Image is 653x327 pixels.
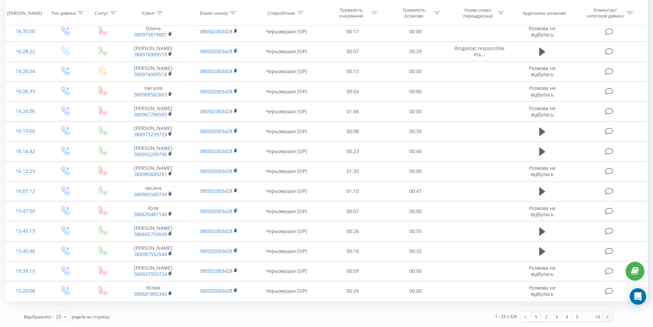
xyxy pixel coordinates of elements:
div: 15:20:08 [12,284,39,298]
td: Черьомушки (SIP) [251,221,322,241]
td: 00:47 [384,181,447,201]
span: Розмова не відбулась [529,205,556,218]
td: [PERSON_NAME] [121,102,186,121]
td: 00:35 [384,221,447,241]
a: 380502003428 [199,208,232,214]
a: 380502003428 [199,128,232,135]
a: 380502003428 [199,88,232,95]
div: 15:45:13 [12,224,39,238]
div: Аудіозапис розмови [523,10,566,16]
div: 16:26:33 [12,85,39,98]
td: 00:32 [384,241,447,261]
div: 16:19:00 [12,125,39,138]
td: [PERSON_NAME] [121,141,186,161]
div: Клієнт [142,10,155,16]
td: Черьомушки (SIP) [251,241,322,261]
div: Тривалість очікування [333,7,370,19]
td: 00:29 [322,281,384,301]
span: Розмова не відбулась [529,105,556,118]
div: [PERSON_NAME] [7,10,42,16]
td: 00:46 [384,141,447,161]
a: 380973239728 [134,131,167,138]
div: 16:24:06 [12,105,39,118]
a: 380976909518 [134,51,167,58]
td: Черьомушки (SIP) [251,61,322,81]
div: 16:14:42 [12,145,39,158]
td: 01:10 [322,181,384,201]
a: 380502003428 [199,188,232,194]
td: Черьомушки (SIP) [251,181,322,201]
td: 00:00 [384,261,447,281]
span: Розмова не відбулась [529,265,556,277]
div: Open Intercom Messenger [630,288,646,305]
td: 00:29 [384,42,447,61]
td: 00:00 [384,161,447,181]
td: Черьомушки (SIP) [251,201,322,221]
td: [PERSON_NAME] [121,121,186,141]
div: Бізнес номер [200,10,228,16]
td: [PERSON_NAME] [121,241,186,261]
a: 380685759599 [134,231,167,237]
a: 380681895343 [134,291,167,297]
td: 00:07 [322,42,384,61]
td: Черьомушки (SIP) [251,42,322,61]
td: 00:23 [322,141,384,161]
div: 16:28:22 [12,45,39,58]
a: 380937033724 [134,271,167,277]
td: [PERSON_NAME] [121,61,186,81]
a: 380502003428 [199,228,232,234]
td: Черьомушки (SIP) [251,281,322,301]
td: [PERSON_NAME] [121,261,186,281]
td: 00:13 [322,61,384,81]
td: Черьомушки (SIP) [251,102,322,121]
td: 00:08 [322,121,384,141]
a: 380502003428 [199,48,232,55]
td: 00:00 [384,102,447,121]
a: 380502003428 [199,288,232,294]
a: 380502003428 [199,248,232,254]
a: 380502003428 [199,148,232,154]
a: 1 [531,312,541,322]
td: 00:30 [384,121,447,141]
td: 01:20 [322,161,384,181]
a: 380985500734 [134,191,167,198]
span: рядків на сторінці [72,314,109,320]
td: 00:00 [384,61,447,81]
div: Тривалість розмови [396,7,432,19]
div: 1 - 25 з 328 [495,313,517,320]
a: 3 [551,312,561,322]
span: Розмова не відбулась [529,85,556,97]
td: [PERSON_NAME] [121,161,186,181]
td: 00:00 [384,201,447,221]
td: Черьомушки (SIP) [251,22,322,42]
a: 380987552544 [134,251,167,257]
div: 25 [56,313,61,320]
td: 00:09 [322,261,384,281]
td: Юлия [121,281,186,301]
div: 16:28:04 [12,65,39,78]
a: 380502003428 [199,28,232,35]
td: Олена [121,22,186,42]
a: 380502003428 [199,168,232,174]
td: оксана [121,181,186,201]
div: Коментар/категорія дзвінка [585,7,625,19]
a: 380975879001 [134,31,167,38]
td: 00:17 [322,22,384,42]
span: Відображати [24,314,51,320]
a: 380976909518 [134,71,167,78]
a: 380502003428 [199,268,232,274]
td: Черьомушки (SIP) [251,121,322,141]
td: 00:04 [322,82,384,102]
div: 15:39:15 [12,265,39,278]
a: 14 [592,312,603,322]
div: Назва схеми переадресації [459,7,496,19]
div: Співробітник [267,10,295,16]
td: 00:00 [384,22,447,42]
td: 01:06 [322,102,384,121]
a: 2 [541,312,551,322]
a: 5 [572,312,582,322]
td: Черьомушки (SIP) [251,141,322,161]
td: Черьомушки (SIP) [251,82,322,102]
td: 00:07 [322,201,384,221]
div: 15:40:48 [12,245,39,258]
